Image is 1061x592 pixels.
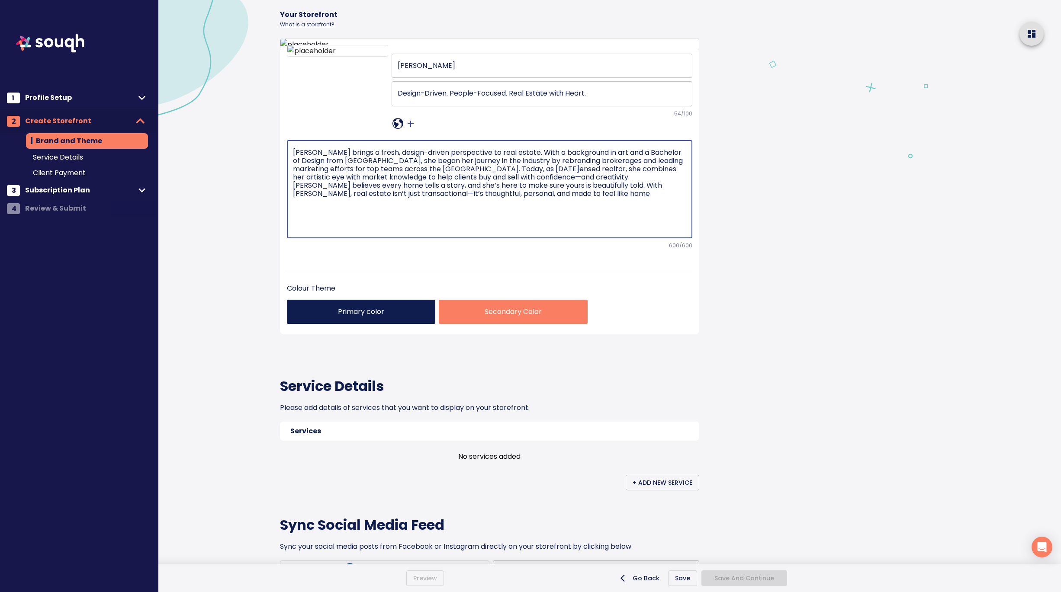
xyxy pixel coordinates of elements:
[280,403,699,413] p: Please add details of services that you want to display on your storefront.
[619,570,663,586] button: Go Back
[674,110,692,117] p: 54 /100
[33,152,141,163] span: Service Details
[25,184,135,196] span: Subscription Plan
[622,574,659,582] span: Go Back
[633,477,692,488] span: + Add New Service
[392,54,692,78] input: Storefront Name
[12,185,16,196] span: 3
[1032,537,1052,557] div: Open Intercom Messenger
[26,133,148,149] div: Brand and Theme
[500,563,692,574] span: Login with Instagram
[669,242,692,249] p: 600 /600
[33,168,141,178] span: Client Payment
[404,117,417,130] span: crop picture
[287,283,335,294] p: Colour Theme
[398,89,686,98] textarea: Design-Driven. People-Focused. Real Estate with Heart.
[293,148,686,230] textarea: [PERSON_NAME] brings a fresh, design-driven perspective to real estate. With a background in art ...
[280,451,699,462] p: No services added
[280,541,699,552] p: Sync your social media posts from Facebook or Instagram directly on your storefront by clicking b...
[12,93,14,103] span: 1
[280,39,699,50] img: placeholder
[287,45,388,56] img: placeholder
[280,21,334,28] a: What is a storefront?
[26,150,148,164] div: Service Details
[626,475,699,491] button: + Add New Service
[290,425,321,437] h6: Services
[25,92,135,104] span: Profile Setup
[280,9,338,21] h6: Your Storefront
[12,116,16,127] span: 2
[294,307,428,317] p: Primary color
[26,166,148,180] div: Client Payment
[280,516,699,534] h4: Sync Social Media Feed
[1019,22,1044,46] button: home
[33,135,141,147] span: Brand and Theme
[25,115,132,127] span: Create Storefront
[493,560,699,576] button: Login with Instagram
[280,378,699,395] h4: Service Details
[446,307,580,317] p: Secondary Color
[555,563,566,574] img: Instagram-Logo.svg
